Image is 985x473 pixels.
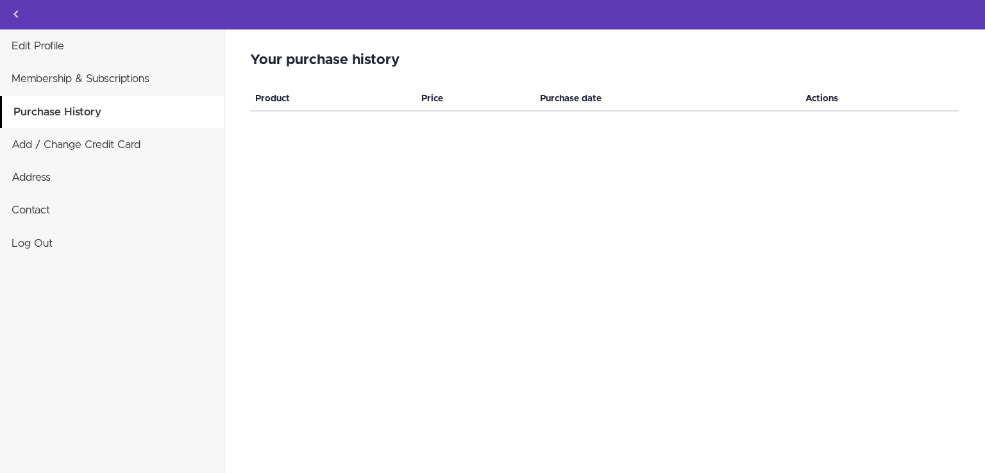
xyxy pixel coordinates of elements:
h2: Your purchase history [250,53,959,68]
svg: Back to courses [8,6,24,22]
th: Product [250,87,416,111]
th: Price [416,87,535,111]
th: Purchase date [535,87,800,111]
a: Purchase History [2,96,224,128]
th: Actions [800,87,959,111]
